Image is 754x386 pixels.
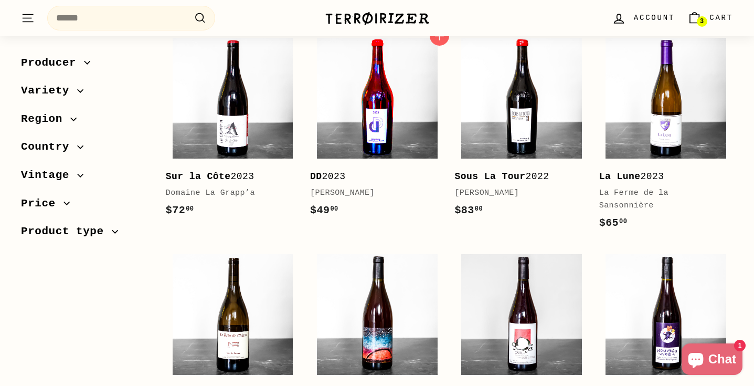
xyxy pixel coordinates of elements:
[21,82,77,100] span: Variety
[310,204,338,216] span: $49
[678,343,746,378] inbox-online-store-chat: Shopify online store chat
[619,218,627,225] sup: 00
[166,169,289,184] div: 2023
[166,204,194,216] span: $72
[21,166,77,184] span: Vintage
[21,221,149,249] button: Product type
[681,3,739,34] a: Cart
[606,3,681,34] a: Account
[21,110,70,128] span: Region
[166,187,289,200] div: Domaine La Grapp’a
[310,187,433,200] div: [PERSON_NAME]
[454,169,578,184] div: 2022
[709,12,733,24] span: Cart
[454,204,483,216] span: $83
[21,195,63,213] span: Price
[599,169,723,184] div: 2023
[166,171,231,182] b: Sur la Côte
[599,171,641,182] b: La Lune
[310,171,322,182] b: DD
[21,164,149,192] button: Vintage
[330,205,338,213] sup: 00
[21,80,149,108] button: Variety
[21,136,149,164] button: Country
[21,223,112,241] span: Product type
[475,205,483,213] sup: 00
[21,108,149,136] button: Region
[21,192,149,221] button: Price
[310,32,444,229] a: DD2023[PERSON_NAME]
[454,32,588,229] a: Sous La Tour2022[PERSON_NAME]
[599,32,733,242] a: La Lune2023La Ferme de la Sansonnière
[21,54,84,72] span: Producer
[599,187,723,212] div: La Ferme de la Sansonnière
[454,187,578,200] div: [PERSON_NAME]
[166,32,300,229] a: Sur la Côte2023Domaine La Grapp’a
[21,139,77,157] span: Country
[634,12,675,24] span: Account
[454,171,525,182] b: Sous La Tour
[21,51,149,80] button: Producer
[310,169,433,184] div: 2023
[186,205,194,213] sup: 00
[599,217,628,229] span: $65
[700,18,704,25] span: 3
